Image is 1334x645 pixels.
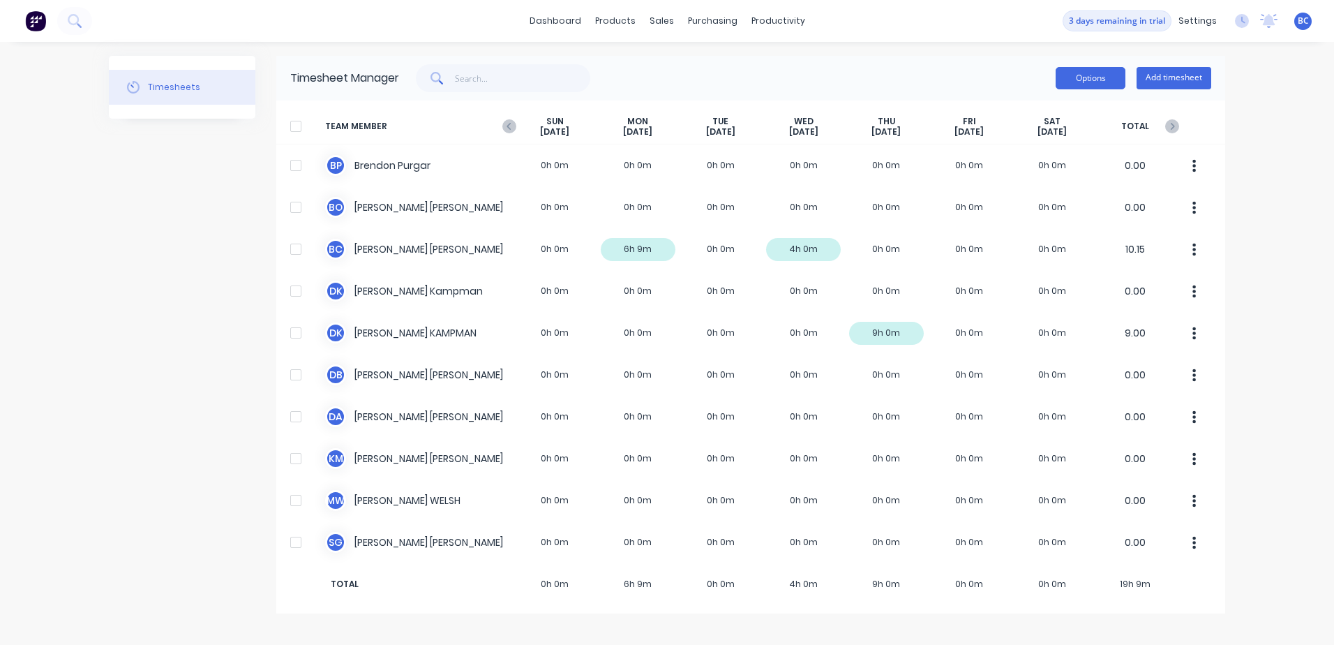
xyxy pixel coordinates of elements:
[712,116,728,127] span: TUE
[1037,126,1067,138] span: [DATE]
[623,126,652,138] span: [DATE]
[540,126,569,138] span: [DATE]
[1011,578,1094,591] span: 0h 0m
[1063,10,1171,31] button: 3 days remaining in trial
[963,116,976,127] span: FRI
[1093,116,1176,138] span: TOTAL
[878,116,895,127] span: THU
[680,578,763,591] span: 0h 0m
[794,116,814,127] span: WED
[514,578,597,591] span: 0h 0m
[25,10,46,31] img: Factory
[109,70,255,105] button: Timesheets
[455,64,591,92] input: Search...
[762,578,845,591] span: 4h 0m
[588,10,643,31] div: products
[643,10,681,31] div: sales
[1044,116,1061,127] span: SAT
[523,10,588,31] a: dashboard
[1093,578,1176,591] span: 19h 9m
[325,116,514,138] span: TEAM MEMBER
[681,10,744,31] div: purchasing
[290,70,399,87] div: Timesheet Manager
[597,578,680,591] span: 6h 9m
[1056,67,1125,89] button: Options
[325,578,514,591] span: TOTAL
[1137,67,1211,89] button: Add timesheet
[627,116,648,127] span: MON
[148,81,200,94] div: Timesheets
[706,126,735,138] span: [DATE]
[789,126,818,138] span: [DATE]
[1298,15,1309,27] span: BC
[871,126,901,138] span: [DATE]
[1171,10,1224,31] div: settings
[845,578,928,591] span: 9h 0m
[744,10,812,31] div: productivity
[954,126,984,138] span: [DATE]
[546,116,564,127] span: SUN
[928,578,1011,591] span: 0h 0m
